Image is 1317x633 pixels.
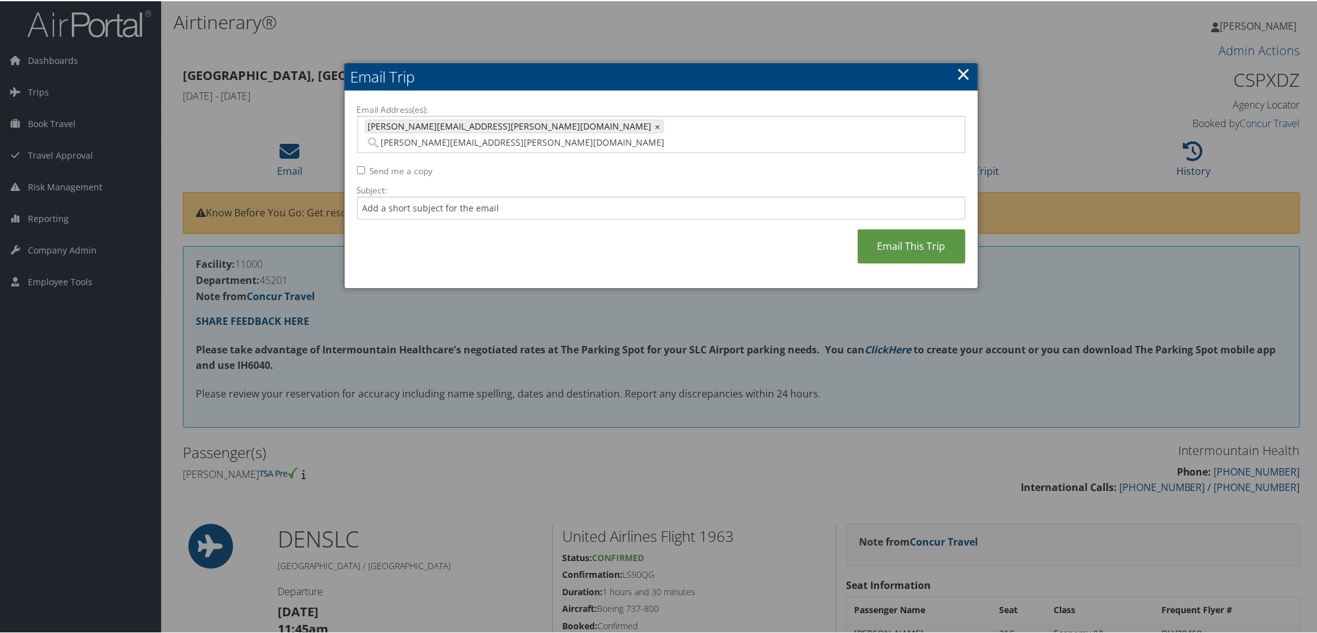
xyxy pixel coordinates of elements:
[858,228,966,262] a: Email This Trip
[655,119,663,131] a: ×
[345,62,978,89] h2: Email Trip
[957,60,971,85] a: ×
[365,135,836,148] input: Email address (Separate multiple email addresses with commas)
[366,119,652,131] span: [PERSON_NAME][EMAIL_ADDRESS][PERSON_NAME][DOMAIN_NAME]
[357,195,966,218] input: Add a short subject for the email
[357,102,966,115] label: Email Address(es):
[357,183,966,195] label: Subject:
[370,164,433,176] label: Send me a copy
